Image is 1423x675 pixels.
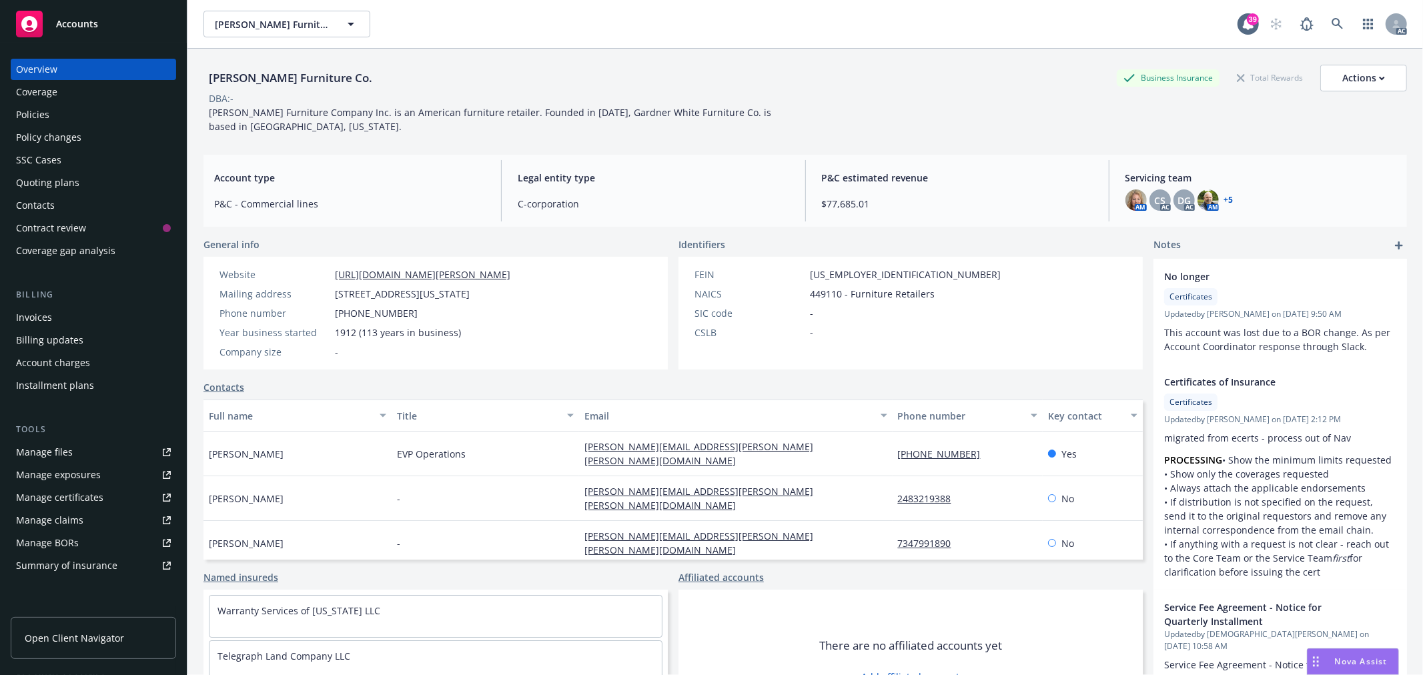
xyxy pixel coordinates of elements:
[209,106,774,133] span: [PERSON_NAME] Furniture Company Inc. is an American furniture retailer. Founded in [DATE], Gardne...
[898,537,962,550] a: 7347991890
[16,555,117,576] div: Summary of insurance
[203,570,278,584] a: Named insureds
[11,442,176,463] a: Manage files
[1061,447,1077,461] span: Yes
[1164,414,1396,426] span: Updated by [PERSON_NAME] on [DATE] 2:12 PM
[16,172,79,193] div: Quoting plans
[203,380,244,394] a: Contacts
[219,345,330,359] div: Company size
[1263,11,1290,37] a: Start snowing
[11,423,176,436] div: Tools
[25,631,124,645] span: Open Client Navigator
[694,325,805,340] div: CSLB
[335,325,461,340] span: 1912 (113 years in business)
[11,464,176,486] a: Manage exposures
[16,352,90,374] div: Account charges
[335,287,470,301] span: [STREET_ADDRESS][US_STATE]
[16,104,49,125] div: Policies
[11,329,176,351] a: Billing updates
[11,603,176,616] div: Analytics hub
[1294,11,1320,37] a: Report a Bug
[217,604,380,617] a: Warranty Services of [US_STATE] LLC
[11,81,176,103] a: Coverage
[219,325,330,340] div: Year business started
[1125,171,1396,185] span: Servicing team
[1391,237,1407,253] a: add
[584,530,813,556] a: [PERSON_NAME][EMAIL_ADDRESS][PERSON_NAME][PERSON_NAME][DOMAIN_NAME]
[16,375,94,396] div: Installment plans
[335,268,510,281] a: [URL][DOMAIN_NAME][PERSON_NAME]
[397,492,400,506] span: -
[11,487,176,508] a: Manage certificates
[11,352,176,374] a: Account charges
[16,149,61,171] div: SSC Cases
[16,487,103,508] div: Manage certificates
[1125,189,1147,211] img: photo
[584,409,872,423] div: Email
[1230,69,1310,86] div: Total Rewards
[11,5,176,43] a: Accounts
[11,59,176,80] a: Overview
[898,492,962,505] a: 2483219388
[209,447,284,461] span: [PERSON_NAME]
[584,440,813,467] a: [PERSON_NAME][EMAIL_ADDRESS][PERSON_NAME][PERSON_NAME][DOMAIN_NAME]
[1164,454,1222,466] strong: PROCESSING
[1355,11,1382,37] a: Switch app
[1308,649,1324,674] div: Drag to move
[694,306,805,320] div: SIC code
[16,127,81,148] div: Policy changes
[694,267,805,281] div: FEIN
[1061,492,1074,506] span: No
[214,197,485,211] span: P&C - Commercial lines
[209,492,284,506] span: [PERSON_NAME]
[11,127,176,148] a: Policy changes
[203,11,370,37] button: [PERSON_NAME] Furniture Co.
[1164,431,1396,445] p: migrated from ecerts - process out of Nav
[1164,453,1396,579] p: • Show the minimum limits requested • Show only the coverages requested • Always attach the appli...
[1164,269,1362,283] span: No longer
[1117,69,1220,86] div: Business Insurance
[16,81,57,103] div: Coverage
[11,195,176,216] a: Contacts
[11,532,176,554] a: Manage BORs
[810,267,1001,281] span: [US_EMPLOYER_IDENTIFICATION_NUMBER]
[219,267,330,281] div: Website
[203,69,378,87] div: [PERSON_NAME] Furniture Co.
[1164,308,1396,320] span: Updated by [PERSON_NAME] on [DATE] 9:50 AM
[11,555,176,576] a: Summary of insurance
[397,409,560,423] div: Title
[397,536,400,550] span: -
[810,325,813,340] span: -
[16,329,83,351] div: Billing updates
[16,307,52,328] div: Invoices
[1320,65,1407,91] button: Actions
[1164,326,1393,353] span: This account was lost due to a BOR change. As per Account Coordinator response through Slack.
[579,400,892,432] button: Email
[209,536,284,550] span: [PERSON_NAME]
[678,570,764,584] a: Affiliated accounts
[1164,600,1362,628] span: Service Fee Agreement - Notice for Quarterly Installment
[214,171,485,185] span: Account type
[16,464,101,486] div: Manage exposures
[1043,400,1143,432] button: Key contact
[1061,536,1074,550] span: No
[1153,237,1181,253] span: Notes
[810,287,935,301] span: 449110 - Furniture Retailers
[678,237,725,251] span: Identifiers
[822,197,1093,211] span: $77,685.01
[56,19,98,29] span: Accounts
[16,240,115,261] div: Coverage gap analysis
[819,638,1002,654] span: There are no affiliated accounts yet
[335,345,338,359] span: -
[1048,409,1123,423] div: Key contact
[217,650,350,662] a: Telegraph Land Company LLC
[11,375,176,396] a: Installment plans
[1169,396,1212,408] span: Certificates
[219,287,330,301] div: Mailing address
[898,409,1023,423] div: Phone number
[11,149,176,171] a: SSC Cases
[16,195,55,216] div: Contacts
[11,172,176,193] a: Quoting plans
[1332,552,1350,564] em: first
